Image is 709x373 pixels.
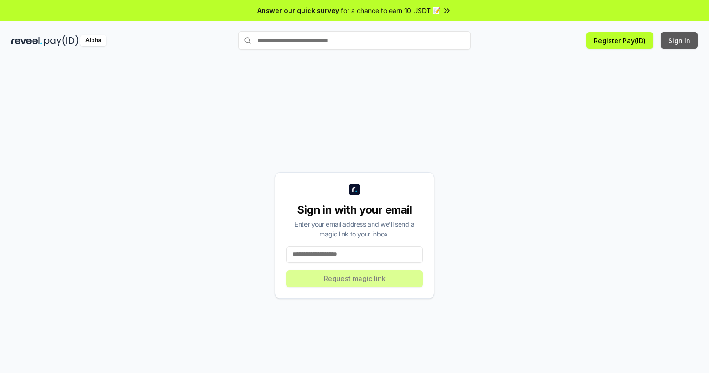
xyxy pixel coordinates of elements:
[661,32,698,49] button: Sign In
[286,219,423,239] div: Enter your email address and we’ll send a magic link to your inbox.
[80,35,106,46] div: Alpha
[341,6,440,15] span: for a chance to earn 10 USDT 📝
[11,35,42,46] img: reveel_dark
[349,184,360,195] img: logo_small
[44,35,79,46] img: pay_id
[586,32,653,49] button: Register Pay(ID)
[257,6,339,15] span: Answer our quick survey
[286,203,423,217] div: Sign in with your email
